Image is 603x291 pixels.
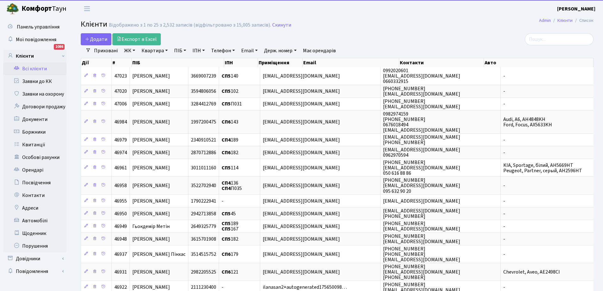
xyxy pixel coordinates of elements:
span: ilanasan2+autogenerated175650098… [263,284,347,291]
span: 1997200475 [191,118,216,125]
a: Держ. номер [261,45,299,56]
span: [EMAIL_ADDRESS][DOMAIN_NAME] [263,198,340,205]
b: СП5 [222,220,231,227]
a: Документи [3,113,66,126]
span: 3594806056 [191,88,216,95]
span: [PHONE_NUMBER] [EMAIL_ADDRESS][DOMAIN_NAME] 095 632 90 20 [383,177,460,194]
a: Довідники [3,252,66,265]
b: СП6 [222,251,231,258]
span: [EMAIL_ADDRESS][DOMAIN_NAME] 0962970594 [383,146,460,159]
b: [PERSON_NAME] [557,5,595,12]
span: 0992020601 [EMAIL_ADDRESS][DOMAIN_NAME] 0660332915 [383,67,460,85]
span: Клієнти [81,19,107,30]
span: 46974 [114,149,127,156]
span: 46955 [114,198,127,205]
span: [PHONE_NUMBER] [EMAIL_ADDRESS][DOMAIN_NAME] [383,220,460,232]
b: СП5 [222,88,231,95]
span: 46950 [114,210,127,217]
span: Панель управління [17,23,60,30]
span: 3522702940 [191,182,216,189]
span: 3615701908 [191,236,216,243]
span: 3011011160 [191,164,216,171]
span: 136 П035 [222,180,242,192]
span: - [503,101,505,108]
span: Таун [22,3,66,14]
span: 114 [222,164,238,171]
span: [PERSON_NAME] [132,164,170,171]
th: ІПН [224,58,258,67]
a: Квартира [139,45,170,56]
span: 2111230400 [191,284,216,291]
span: - [503,88,505,95]
span: [PERSON_NAME] [132,118,170,125]
a: Особові рахунки [3,151,66,164]
span: 121 [222,269,238,275]
b: СП6 [222,149,231,156]
span: 1790222941 [191,198,216,205]
span: [EMAIL_ADDRESS][DOMAIN_NAME] [263,251,340,258]
span: 2942713858 [191,210,216,217]
b: СП5 [222,236,231,243]
span: - [503,149,505,156]
span: 140 [222,73,238,79]
nav: breadcrumb [530,14,603,27]
a: Повідомлення [3,265,66,278]
span: 3284412769 [191,101,216,108]
span: [EMAIL_ADDRESS][DOMAIN_NAME] [PHONE_NUMBER] [383,134,460,146]
span: 45 [222,210,236,217]
a: Автомобілі [3,214,66,227]
span: 182 [222,236,238,243]
span: - [503,198,505,205]
a: Додати [81,33,111,45]
span: 3669007239 [191,73,216,79]
span: [EMAIL_ADDRESS][DOMAIN_NAME] [263,223,340,230]
span: [EMAIL_ADDRESS][DOMAIN_NAME] [263,149,340,156]
a: Договори продажу [3,100,66,113]
span: [EMAIL_ADDRESS][DOMAIN_NAME] [263,136,340,143]
span: [PERSON_NAME] Пінхас [132,251,185,258]
b: СП5 [222,225,231,232]
span: [PERSON_NAME] [132,73,170,79]
a: Приховані [91,45,120,56]
b: СП6 [222,269,231,275]
span: 47023 [114,73,127,79]
span: - [222,284,223,291]
span: [PERSON_NAME] [132,284,170,291]
b: СП5 [222,164,231,171]
span: 182 [222,149,238,156]
span: - [503,223,505,230]
th: Авто [484,58,594,67]
b: СП4 [222,180,231,187]
span: [PERSON_NAME] [132,198,170,205]
span: 46949 [114,223,127,230]
a: Всі клієнти [3,62,66,75]
img: logo.png [6,3,19,15]
b: СП4 [222,185,231,192]
span: 46984 [114,118,127,125]
span: [EMAIL_ADDRESS][DOMAIN_NAME] [263,118,340,125]
span: Гьокдемір Метін [132,223,170,230]
span: [PERSON_NAME] [132,182,170,189]
span: 179 [222,251,238,258]
span: [EMAIL_ADDRESS][DOMAIN_NAME] [263,210,340,217]
span: [PHONE_NUMBER] [EMAIL_ADDRESS][DOMAIN_NAME] [PHONE_NUMBER] [383,263,460,281]
span: 143 [222,118,238,125]
span: - [503,136,505,143]
span: [EMAIL_ADDRESS][DOMAIN_NAME] [263,88,340,95]
span: - [503,251,505,258]
span: [EMAIL_ADDRESS][DOMAIN_NAME] [263,73,340,79]
span: 2649325779 [191,223,216,230]
span: [PERSON_NAME] [132,149,170,156]
span: [EMAIL_ADDRESS][DOMAIN_NAME] [263,164,340,171]
span: [PHONE_NUMBER] [EMAIL_ADDRESS][DOMAIN_NAME] 050 616 88 86 [383,159,460,177]
div: 1086 [54,44,65,50]
span: [EMAIL_ADDRESS][DOMAIN_NAME] [263,182,340,189]
th: # [112,58,132,67]
a: Заявки до КК [3,75,66,88]
span: [EMAIL_ADDRESS][DOMAIN_NAME] [383,198,460,205]
span: [PERSON_NAME] [132,136,170,143]
a: Адреси [3,202,66,214]
a: Admin [539,17,551,24]
span: 2870712886 [191,149,216,156]
span: - [503,182,505,189]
